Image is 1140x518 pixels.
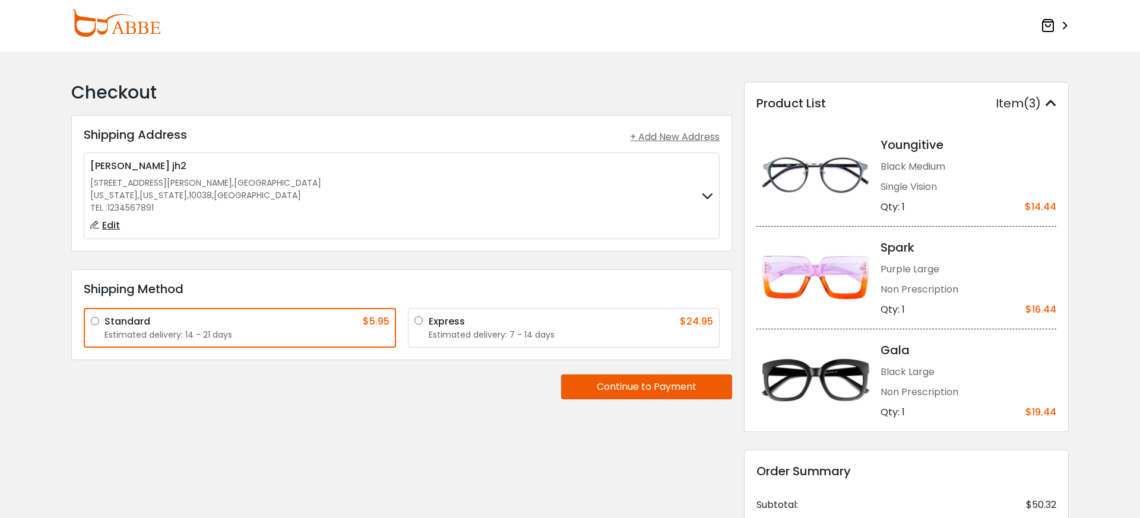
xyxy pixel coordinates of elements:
span: 1234567891 [107,202,154,214]
div: Estimated delivery: 7 - 14 days [429,329,714,341]
img: large.jpg [756,248,875,307]
div: Estimated delivery: 14 - 21 days [104,329,389,341]
div: $14.44 [1025,200,1056,214]
span: [STREET_ADDRESS][PERSON_NAME] [90,177,232,189]
h3: Shipping Method [84,282,720,296]
span: jh2 [172,159,186,173]
span: 10038 [189,189,212,202]
div: Black Medium [881,160,1056,174]
div: Express [429,314,465,329]
div: Subtotal: [756,498,798,512]
div: Order Summary [756,462,1056,480]
h3: Shipping Address [84,128,187,142]
div: $19.44 [1025,405,1056,420]
div: $50.32 [1026,498,1056,512]
span: [US_STATE] [90,189,138,202]
div: Spark [881,239,1056,256]
div: Purple Large [881,262,1056,277]
div: non prescription [881,385,1056,399]
div: non prescription [881,282,1056,297]
div: Item(3) [996,94,1056,112]
div: $16.44 [1025,303,1056,317]
div: + Add New Address [630,130,720,144]
div: Qty: 1 [881,303,905,317]
div: $5.95 [363,314,389,329]
div: Youngitive [881,136,1056,154]
div: Black Large [881,365,1056,379]
div: Standard [104,314,150,329]
img: large.jpg [756,145,875,204]
span: [PERSON_NAME] [90,159,170,173]
div: Product List [756,94,826,112]
div: Qty: 1 [881,405,905,420]
span: [US_STATE] [140,189,187,202]
img: large.jpg [756,351,875,409]
div: Qty: 1 [881,200,905,214]
button: Continue to Payment [561,374,732,399]
span: > [1057,15,1069,37]
div: single vision [881,180,1056,194]
div: $24.95 [680,314,713,329]
h2: Checkout [71,82,732,103]
div: TEL : [90,202,321,214]
a: > [1041,15,1069,37]
div: Gala [881,341,1056,359]
div: , , , [90,189,321,202]
span: [GEOGRAPHIC_DATA] [214,189,301,202]
div: , [90,177,321,189]
img: abbeglasses.com [71,9,160,37]
span: [GEOGRAPHIC_DATA] [234,177,321,189]
span: Edit [102,218,120,232]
